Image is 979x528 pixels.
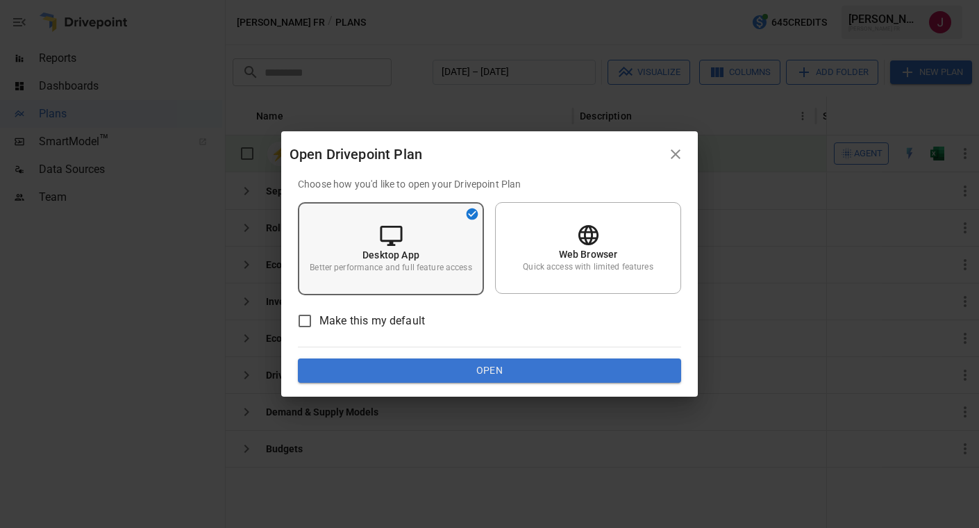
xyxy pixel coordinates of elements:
[559,247,618,261] p: Web Browser
[298,177,681,191] p: Choose how you'd like to open your Drivepoint Plan
[319,313,425,329] span: Make this my default
[290,143,662,165] div: Open Drivepoint Plan
[362,248,419,262] p: Desktop App
[298,358,681,383] button: Open
[310,262,471,274] p: Better performance and full feature access
[523,261,653,273] p: Quick access with limited features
